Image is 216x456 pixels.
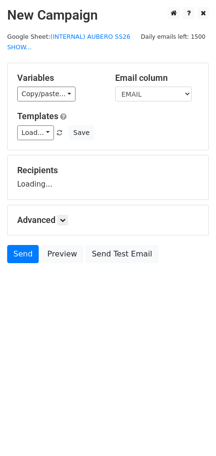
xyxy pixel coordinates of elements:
div: Loading... [17,165,199,190]
h5: Recipients [17,165,199,176]
span: Daily emails left: 1500 [138,32,209,42]
h5: Email column [115,73,199,83]
button: Save [69,125,94,140]
a: Load... [17,125,54,140]
small: Google Sheet: [7,33,130,51]
a: Send [7,245,39,263]
h2: New Campaign [7,7,209,23]
a: Daily emails left: 1500 [138,33,209,40]
h5: Advanced [17,215,199,225]
a: Preview [41,245,83,263]
a: Send Test Email [86,245,158,263]
a: Templates [17,111,58,121]
a: (INTERNAL) AUBERO SS26 SHOW... [7,33,130,51]
a: Copy/paste... [17,87,76,101]
h5: Variables [17,73,101,83]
